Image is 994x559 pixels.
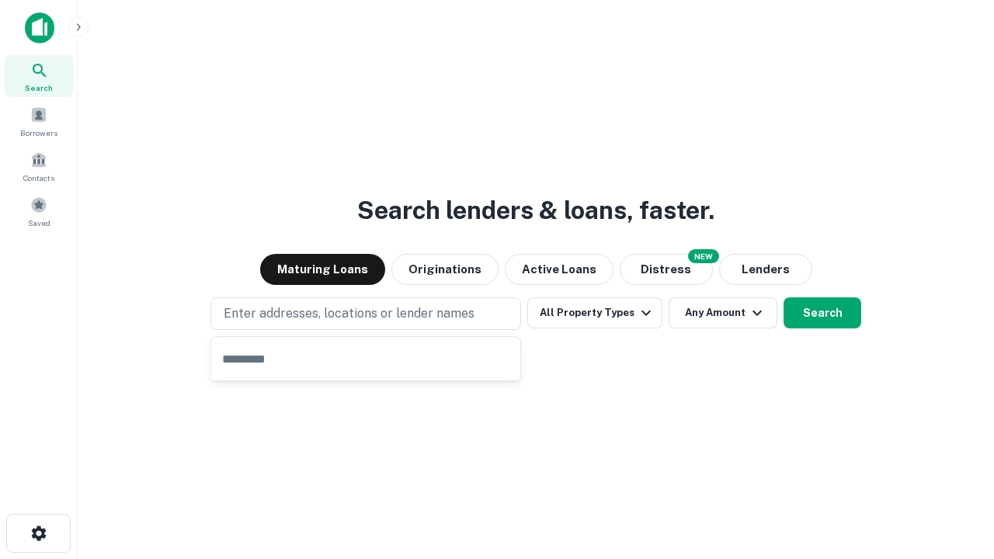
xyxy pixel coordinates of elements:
span: Borrowers [20,127,57,139]
span: Saved [28,217,50,229]
a: Borrowers [5,100,73,142]
span: Contacts [23,172,54,184]
button: Any Amount [669,297,777,328]
button: Originations [391,254,499,285]
h3: Search lenders & loans, faster. [357,192,714,229]
button: Lenders [719,254,812,285]
button: Search distressed loans with lien and other non-mortgage details. [620,254,713,285]
a: Contacts [5,145,73,187]
button: Active Loans [505,254,613,285]
p: Enter addresses, locations or lender names [224,304,474,323]
button: All Property Types [527,297,662,328]
button: Search [784,297,861,328]
a: Search [5,55,73,97]
img: capitalize-icon.png [25,12,54,43]
div: NEW [688,249,719,263]
a: Saved [5,190,73,232]
iframe: Chat Widget [916,385,994,460]
button: Enter addresses, locations or lender names [210,297,521,330]
button: Maturing Loans [260,254,385,285]
span: Search [25,82,53,94]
